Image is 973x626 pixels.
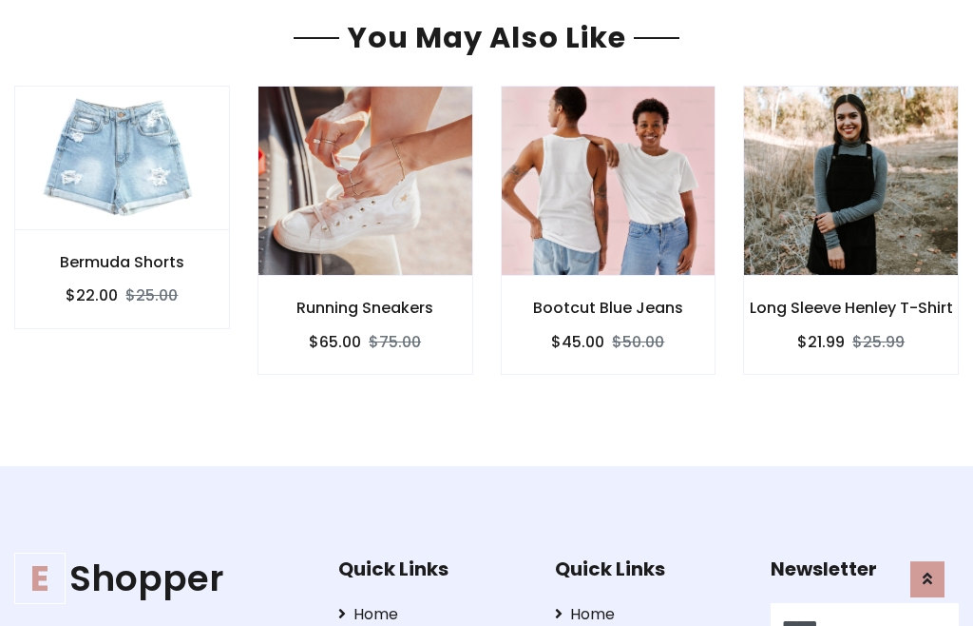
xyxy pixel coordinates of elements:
[14,558,309,600] a: EShopper
[258,299,472,317] h6: Running Sneakers
[501,86,716,374] a: Bootcut Blue Jeans $45.00$50.00
[555,603,743,626] a: Home
[66,286,118,304] h6: $22.00
[852,331,905,353] del: $25.99
[797,333,845,351] h6: $21.99
[309,333,361,351] h6: $65.00
[771,558,959,580] h5: Newsletter
[551,333,604,351] h6: $45.00
[555,558,743,580] h5: Quick Links
[15,253,229,271] h6: Bermuda Shorts
[258,86,473,374] a: Running Sneakers $65.00$75.00
[14,553,66,604] span: E
[743,86,959,374] a: Long Sleeve Henley T-Shirt $21.99$25.99
[14,558,309,600] h1: Shopper
[612,331,664,353] del: $50.00
[14,86,230,328] a: Bermuda Shorts $22.00$25.00
[502,299,715,317] h6: Bootcut Blue Jeans
[339,17,634,58] span: You May Also Like
[125,284,178,306] del: $25.00
[369,331,421,353] del: $75.00
[338,603,526,626] a: Home
[338,558,526,580] h5: Quick Links
[744,299,958,317] h6: Long Sleeve Henley T-Shirt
